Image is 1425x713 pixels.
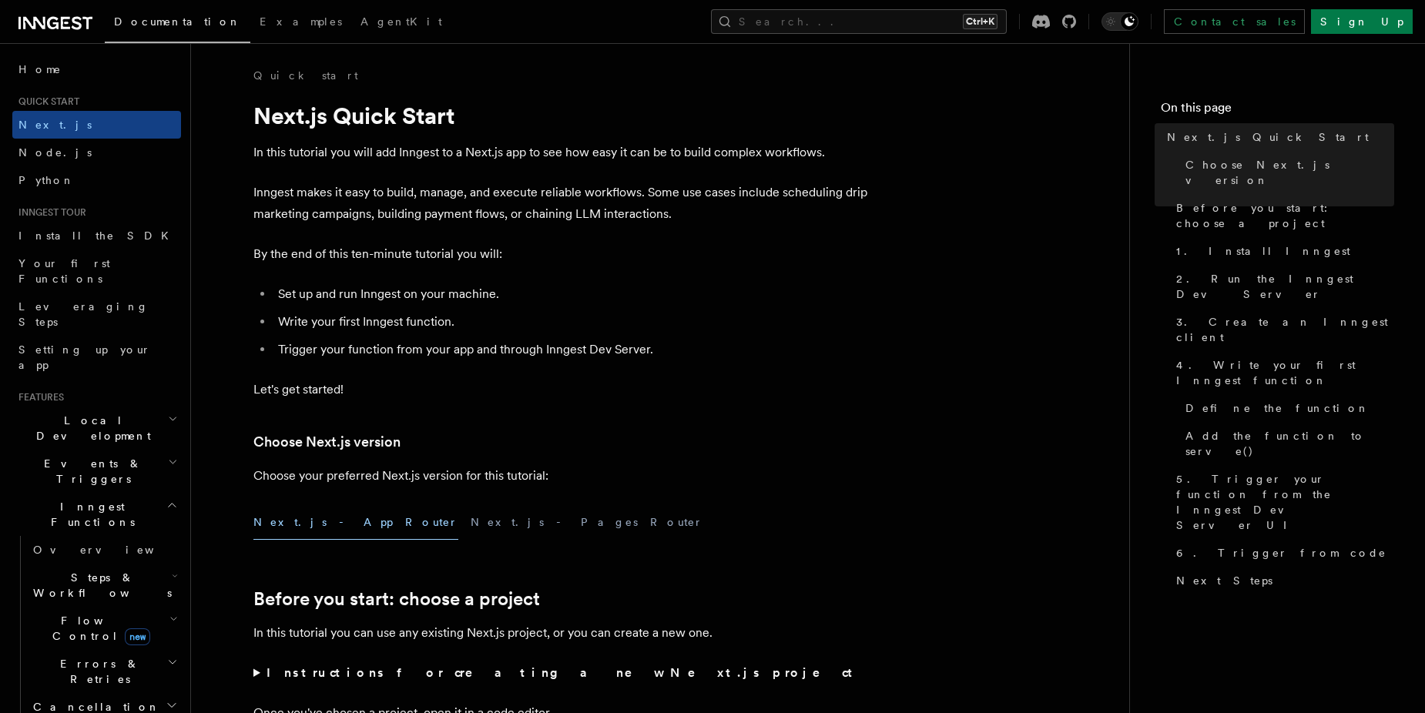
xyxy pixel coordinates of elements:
[253,431,401,453] a: Choose Next.js version
[1176,243,1350,259] span: 1. Install Inngest
[12,407,181,450] button: Local Development
[253,505,458,540] button: Next.js - App Router
[12,413,168,444] span: Local Development
[253,622,870,644] p: In this tutorial you can use any existing Next.js project, or you can create a new one.
[253,588,540,610] a: Before you start: choose a project
[1164,9,1305,34] a: Contact sales
[27,607,181,650] button: Flow Controlnew
[351,5,451,42] a: AgentKit
[1176,200,1394,231] span: Before you start: choose a project
[12,111,181,139] a: Next.js
[260,15,342,28] span: Examples
[253,142,870,163] p: In this tutorial you will add Inngest to a Next.js app to see how easy it can be to build complex...
[1170,237,1394,265] a: 1. Install Inngest
[12,293,181,336] a: Leveraging Steps
[1185,428,1394,459] span: Add the function to serve()
[253,243,870,265] p: By the end of this ten-minute tutorial you will:
[267,665,859,680] strong: Instructions for creating a new Next.js project
[273,339,870,360] li: Trigger your function from your app and through Inngest Dev Server.
[253,379,870,400] p: Let's get started!
[1170,465,1394,539] a: 5. Trigger your function from the Inngest Dev Server UI
[12,55,181,83] a: Home
[1170,539,1394,567] a: 6. Trigger from code
[12,222,181,249] a: Install the SDK
[27,570,172,601] span: Steps & Workflows
[1170,308,1394,351] a: 3. Create an Inngest client
[18,119,92,131] span: Next.js
[18,146,92,159] span: Node.js
[360,15,442,28] span: AgentKit
[12,499,166,530] span: Inngest Functions
[1176,314,1394,345] span: 3. Create an Inngest client
[1179,394,1394,422] a: Define the function
[1170,351,1394,394] a: 4. Write your first Inngest function
[1179,422,1394,465] a: Add the function to serve()
[1167,129,1369,145] span: Next.js Quick Start
[1161,99,1394,123] h4: On this page
[1170,194,1394,237] a: Before you start: choose a project
[12,249,181,293] a: Your first Functions
[18,257,110,285] span: Your first Functions
[253,182,870,225] p: Inngest makes it easy to build, manage, and execute reliable workflows. Some use cases include sc...
[471,505,703,540] button: Next.js - Pages Router
[12,336,181,379] a: Setting up your app
[18,343,151,371] span: Setting up your app
[253,68,358,83] a: Quick start
[1170,567,1394,594] a: Next Steps
[33,544,192,556] span: Overview
[1176,471,1394,533] span: 5. Trigger your function from the Inngest Dev Server UI
[1176,271,1394,302] span: 2. Run the Inngest Dev Server
[27,536,181,564] a: Overview
[253,465,870,487] p: Choose your preferred Next.js version for this tutorial:
[27,564,181,607] button: Steps & Workflows
[12,166,181,194] a: Python
[250,5,351,42] a: Examples
[711,9,1007,34] button: Search...Ctrl+K
[12,391,64,403] span: Features
[12,95,79,108] span: Quick start
[27,650,181,693] button: Errors & Retries
[1170,265,1394,308] a: 2. Run the Inngest Dev Server
[27,613,169,644] span: Flow Control
[963,14,997,29] kbd: Ctrl+K
[114,15,241,28] span: Documentation
[1311,9,1413,34] a: Sign Up
[18,62,62,77] span: Home
[27,656,167,687] span: Errors & Retries
[1176,545,1386,561] span: 6. Trigger from code
[253,662,870,684] summary: Instructions for creating a new Next.js project
[125,628,150,645] span: new
[273,311,870,333] li: Write your first Inngest function.
[253,102,870,129] h1: Next.js Quick Start
[1101,12,1138,31] button: Toggle dark mode
[18,174,75,186] span: Python
[12,139,181,166] a: Node.js
[1185,157,1394,188] span: Choose Next.js version
[12,456,168,487] span: Events & Triggers
[18,300,149,328] span: Leveraging Steps
[1176,573,1272,588] span: Next Steps
[273,283,870,305] li: Set up and run Inngest on your machine.
[1179,151,1394,194] a: Choose Next.js version
[1185,400,1370,416] span: Define the function
[1161,123,1394,151] a: Next.js Quick Start
[1176,357,1394,388] span: 4. Write your first Inngest function
[12,450,181,493] button: Events & Triggers
[18,229,178,242] span: Install the SDK
[12,206,86,219] span: Inngest tour
[12,493,181,536] button: Inngest Functions
[105,5,250,43] a: Documentation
